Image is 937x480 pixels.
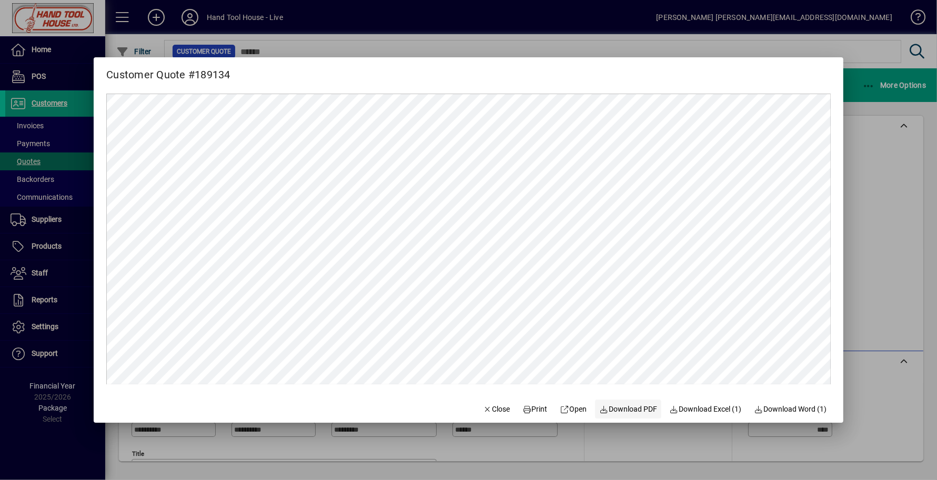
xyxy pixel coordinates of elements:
span: Download PDF [599,404,657,415]
span: Open [560,404,587,415]
a: Open [556,400,591,418]
button: Print [518,400,552,418]
button: Download Word (1) [750,400,831,418]
button: Close [478,400,514,418]
span: Download Excel (1) [670,404,742,415]
h2: Customer Quote #189134 [94,57,243,83]
span: Download Word (1) [754,404,827,415]
span: Close [482,404,510,415]
button: Download Excel (1) [666,400,746,418]
a: Download PDF [595,400,661,418]
span: Print [522,404,548,415]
